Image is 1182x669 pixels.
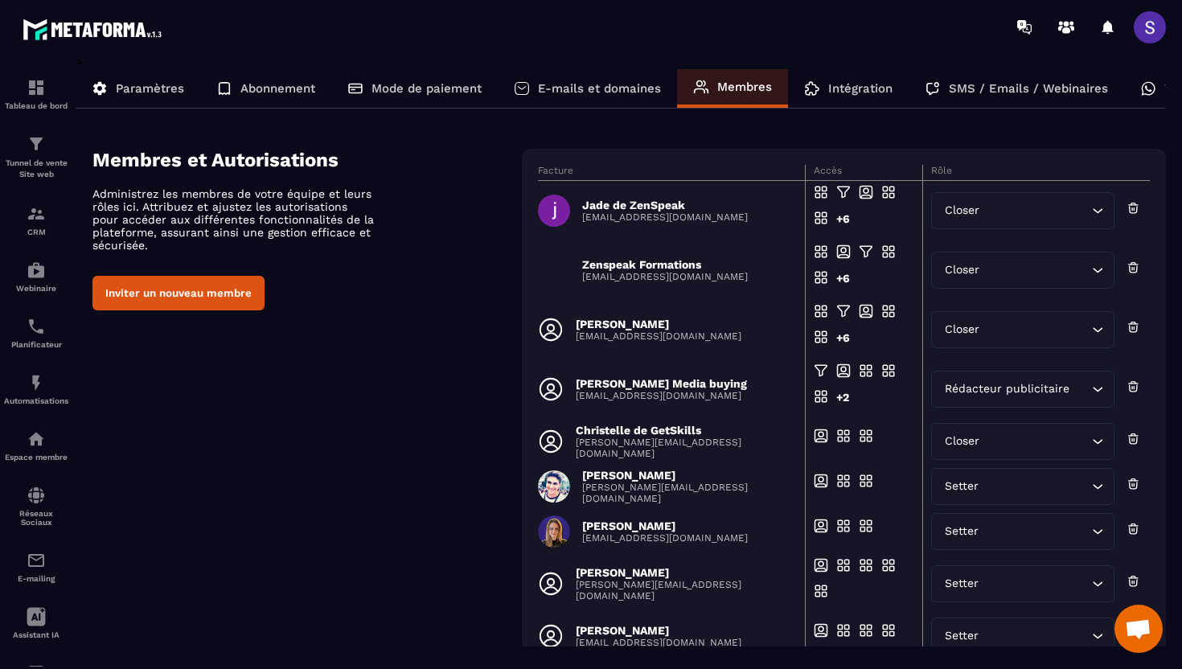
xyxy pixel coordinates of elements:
p: [PERSON_NAME] [582,469,795,482]
p: [EMAIL_ADDRESS][DOMAIN_NAME] [582,271,748,282]
p: Webinaire [4,284,68,293]
p: CRM [4,228,68,236]
div: Search for option [931,565,1114,602]
p: [PERSON_NAME] Media buying [576,377,747,390]
a: automationsautomationsAutomatisations [4,361,68,417]
p: [PERSON_NAME] [576,318,741,330]
p: SMS / Emails / Webinaires [949,81,1108,96]
img: automations [27,429,46,449]
a: formationformationTableau de bord [4,66,68,122]
input: Search for option [1073,380,1088,398]
p: Administrez les membres de votre équipe et leurs rôles ici. Attribuez et ajustez les autorisation... [92,187,374,252]
p: [EMAIL_ADDRESS][DOMAIN_NAME] [576,330,741,342]
p: [EMAIL_ADDRESS][DOMAIN_NAME] [582,532,748,544]
div: +6 [836,211,851,236]
span: Setter [942,575,983,593]
p: [PERSON_NAME] [576,566,795,579]
input: Search for option [983,261,1088,279]
button: Inviter un nouveau membre [92,276,265,310]
p: Réseaux Sociaux [4,509,68,527]
p: [PERSON_NAME][EMAIL_ADDRESS][DOMAIN_NAME] [582,482,795,504]
p: Tunnel de vente Site web [4,158,68,180]
img: logo [23,14,167,44]
input: Search for option [983,202,1088,220]
span: Closer [942,321,983,339]
input: Search for option [983,433,1088,450]
p: [PERSON_NAME] [582,519,748,532]
p: Membres [717,80,772,94]
input: Search for option [983,478,1088,495]
p: Espace membre [4,453,68,462]
img: automations [27,261,46,280]
p: Planificateur [4,340,68,349]
div: Search for option [931,423,1114,460]
img: email [27,551,46,570]
p: Automatisations [4,396,68,405]
p: [EMAIL_ADDRESS][DOMAIN_NAME] [576,637,741,648]
p: Paramètres [116,81,184,96]
p: E-mails et domaines [538,81,661,96]
th: Accès [806,165,923,181]
p: [PERSON_NAME][EMAIL_ADDRESS][DOMAIN_NAME] [576,579,795,601]
p: Christelle de GetSkills [576,424,795,437]
a: automationsautomationsWebinaire [4,248,68,305]
p: Jade de ZenSpeak [582,199,748,211]
p: Assistant IA [4,630,68,639]
span: Setter [942,627,983,645]
span: Closer [942,261,983,279]
a: schedulerschedulerPlanificateur [4,305,68,361]
p: Zenspeak Formations [582,258,748,271]
a: social-networksocial-networkRéseaux Sociaux [4,474,68,539]
div: +2 [836,389,851,415]
p: [EMAIL_ADDRESS][DOMAIN_NAME] [582,211,748,223]
p: [PERSON_NAME][EMAIL_ADDRESS][DOMAIN_NAME] [576,437,795,459]
a: automationsautomationsEspace membre [4,417,68,474]
input: Search for option [983,627,1088,645]
span: Closer [942,202,983,220]
div: Search for option [931,371,1114,408]
div: Search for option [931,618,1114,655]
img: scheduler [27,317,46,336]
a: Assistant IA [4,595,68,651]
span: Closer [942,433,983,450]
div: Search for option [931,468,1114,505]
p: Tableau de bord [4,101,68,110]
img: formation [27,134,46,154]
span: Setter [942,523,983,540]
p: Mode de paiement [371,81,482,96]
div: Search for option [931,311,1114,348]
img: social-network [27,486,46,505]
span: Rédacteur publicitaire [942,380,1073,398]
div: Search for option [931,192,1114,229]
input: Search for option [983,523,1088,540]
p: [EMAIL_ADDRESS][DOMAIN_NAME] [576,390,747,401]
p: Abonnement [240,81,315,96]
img: formation [27,204,46,224]
span: Setter [942,478,983,495]
img: automations [27,373,46,392]
th: Rôle [922,165,1150,181]
h4: Membres et Autorisations [92,149,522,171]
th: Facture [538,165,806,181]
a: formationformationCRM [4,192,68,248]
div: Ouvrir le chat [1114,605,1163,653]
img: formation [27,78,46,97]
input: Search for option [983,321,1088,339]
input: Search for option [983,575,1088,593]
div: +6 [836,270,851,296]
div: Search for option [931,252,1114,289]
div: Search for option [931,513,1114,550]
p: [PERSON_NAME] [576,624,741,637]
a: formationformationTunnel de vente Site web [4,122,68,192]
div: +6 [836,330,851,355]
p: E-mailing [4,574,68,583]
a: emailemailE-mailing [4,539,68,595]
p: Intégration [828,81,893,96]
